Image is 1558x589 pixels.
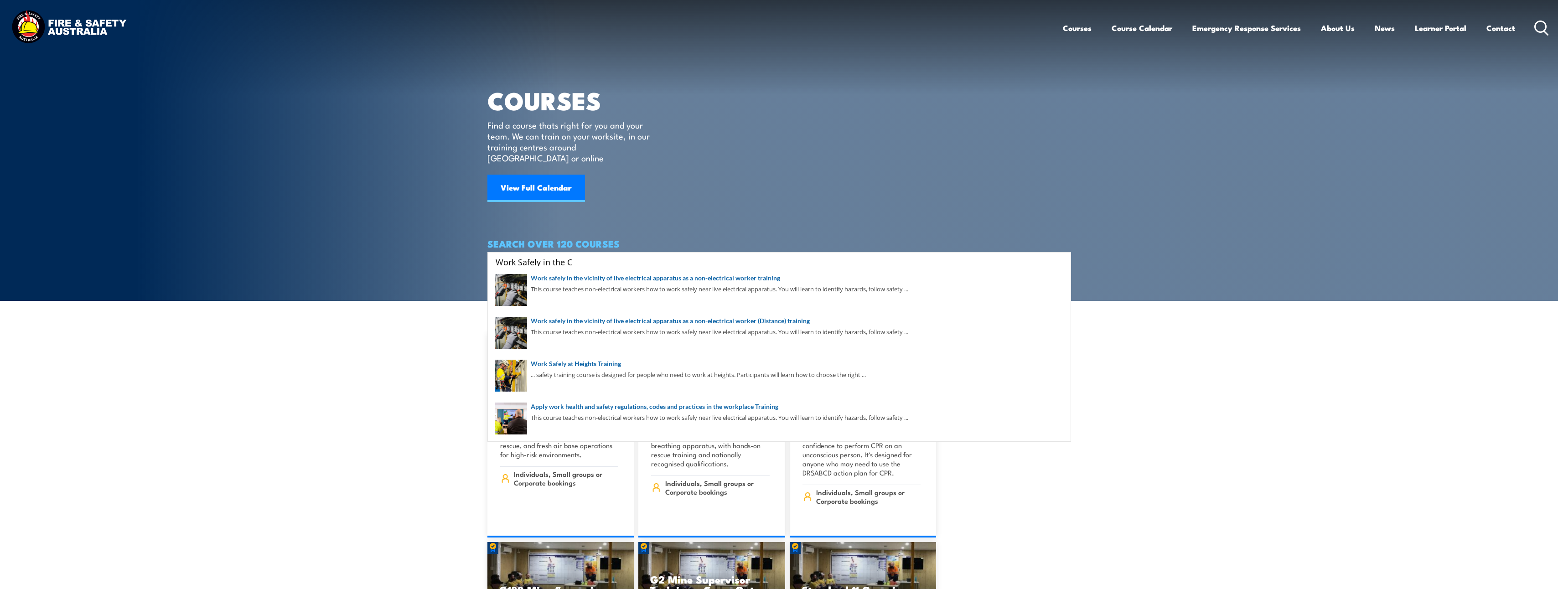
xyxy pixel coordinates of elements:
a: Emergency Response Services [1192,16,1301,40]
a: Apply work health and safety regulations, codes and practices in the workplace Training [495,402,1063,412]
a: About Us [1321,16,1355,40]
span: Individuals, Small groups or Corporate bookings [816,488,921,505]
a: View Full Calendar [487,175,585,202]
a: Work Safely at Heights Training [495,359,1063,369]
input: Search input [496,255,1051,269]
a: Work safely in the vicinity of live electrical apparatus as a non-electrical worker training [495,273,1063,283]
p: Find a course thats right for you and your team. We can train on your worksite, in our training c... [487,119,654,163]
span: Individuals, Small groups or Corporate bookings [665,479,770,496]
a: Work safely in the vicinity of live electrical apparatus as a non-electrical worker (Distance) tr... [495,316,1063,326]
span: Individuals, Small groups or Corporate bookings [514,470,618,487]
p: Learn to operate safely in hazardous underground environments using BG4 breathing apparatus, with... [651,423,770,468]
button: Search magnifier button [1055,255,1068,268]
form: Search form [497,255,1053,268]
a: Course Calendar [1112,16,1172,40]
p: This course includes a pre-course learning component and gives you the confidence to perform CPR ... [802,423,921,477]
a: News [1375,16,1395,40]
a: Learner Portal [1415,16,1466,40]
a: Courses [1063,16,1092,40]
a: Contact [1486,16,1515,40]
h1: COURSES [487,89,663,111]
h4: SEARCH OVER 120 COURSES [487,238,1071,248]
